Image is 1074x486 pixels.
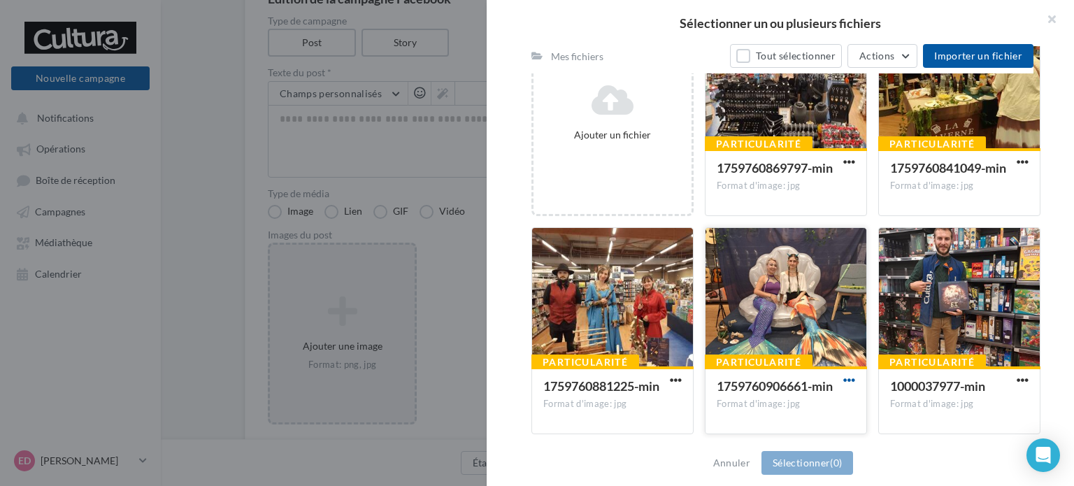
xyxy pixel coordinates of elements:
span: 1759760906661-min [717,378,833,394]
span: 1000037977-min [890,378,985,394]
div: Particularité [705,136,812,152]
div: Format d'image: jpg [717,398,855,410]
button: Sélectionner(0) [761,451,853,475]
button: Annuler [708,455,756,471]
span: Importer un fichier [934,50,1022,62]
div: Format d'image: jpg [890,398,1029,410]
button: Importer un fichier [923,44,1033,68]
span: 1759760869797-min [717,160,833,176]
div: Ajouter un fichier [539,128,686,142]
div: Format d'image: jpg [890,180,1029,192]
div: Particularité [531,355,639,370]
button: Tout sélectionner [730,44,842,68]
div: Format d'image: jpg [717,180,855,192]
div: Mes fichiers [551,50,603,64]
div: Particularité [878,136,986,152]
h2: Sélectionner un ou plusieurs fichiers [509,17,1052,29]
span: (0) [830,457,842,469]
span: Actions [859,50,894,62]
div: Open Intercom Messenger [1026,438,1060,472]
button: Actions [847,44,917,68]
div: Particularité [878,355,986,370]
div: Format d'image: jpg [543,398,682,410]
span: 1759760841049-min [890,160,1006,176]
div: Particularité [705,355,812,370]
span: 1759760881225-min [543,378,659,394]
